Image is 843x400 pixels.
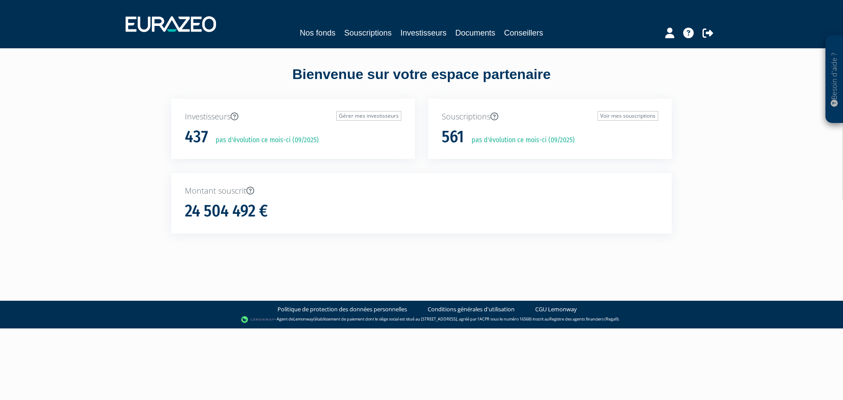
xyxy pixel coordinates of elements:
[293,316,313,322] a: Lemonway
[465,135,575,145] p: pas d'évolution ce mois-ci (09/2025)
[277,305,407,314] a: Politique de protection des données personnelles
[185,185,658,197] p: Montant souscrit
[400,27,447,39] a: Investisseurs
[442,128,464,146] h1: 561
[344,27,392,39] a: Souscriptions
[442,111,658,123] p: Souscriptions
[336,111,401,121] a: Gérer mes investisseurs
[209,135,319,145] p: pas d'évolution ce mois-ci (09/2025)
[549,316,619,322] a: Registre des agents financiers (Regafi)
[185,128,208,146] h1: 437
[185,111,401,123] p: Investisseurs
[535,305,577,314] a: CGU Lemonway
[829,40,839,119] p: Besoin d'aide ?
[598,111,658,121] a: Voir mes souscriptions
[300,27,335,39] a: Nos fonds
[428,305,515,314] a: Conditions générales d'utilisation
[241,315,275,324] img: logo-lemonway.png
[455,27,495,39] a: Documents
[185,202,268,220] h1: 24 504 492 €
[126,16,216,32] img: 1732889491-logotype_eurazeo_blanc_rvb.png
[9,315,834,324] div: - Agent de (établissement de paiement dont le siège social est situé au [STREET_ADDRESS], agréé p...
[504,27,543,39] a: Conseillers
[165,65,678,99] div: Bienvenue sur votre espace partenaire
